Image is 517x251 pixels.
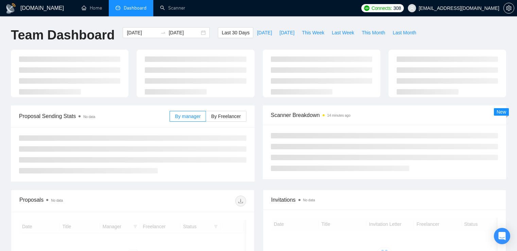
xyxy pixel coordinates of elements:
button: Last Week [328,27,358,38]
a: homeHome [82,5,102,11]
span: This Month [362,29,385,36]
span: No data [83,115,95,119]
img: upwork-logo.png [364,5,369,11]
span: Last 30 Days [222,29,249,36]
span: By manager [175,114,201,119]
span: swap-right [160,30,166,35]
span: to [160,30,166,35]
div: Open Intercom Messenger [494,228,510,244]
span: By Freelancer [211,114,241,119]
button: [DATE] [276,27,298,38]
span: 308 [393,4,401,12]
a: searchScanner [160,5,185,11]
span: user [410,6,414,11]
input: End date [169,29,200,36]
span: Proposal Sending Stats [19,112,170,120]
button: Last Month [389,27,420,38]
button: setting [503,3,514,14]
span: Connects: [372,4,392,12]
img: logo [5,3,16,14]
span: [DATE] [257,29,272,36]
span: Last Month [393,29,416,36]
button: This Month [358,27,389,38]
span: This Week [302,29,324,36]
span: No data [51,199,63,202]
span: Dashboard [124,5,147,11]
span: Last Week [332,29,354,36]
input: Start date [127,29,158,36]
div: Proposals [19,196,133,206]
a: setting [503,5,514,11]
span: No data [303,198,315,202]
button: [DATE] [253,27,276,38]
span: setting [504,5,514,11]
time: 14 minutes ago [327,114,350,117]
span: Invitations [271,196,498,204]
button: This Week [298,27,328,38]
button: Last 30 Days [218,27,253,38]
span: [DATE] [279,29,294,36]
h1: Team Dashboard [11,27,115,43]
span: Scanner Breakdown [271,111,498,119]
span: dashboard [116,5,120,10]
span: New [497,109,506,115]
